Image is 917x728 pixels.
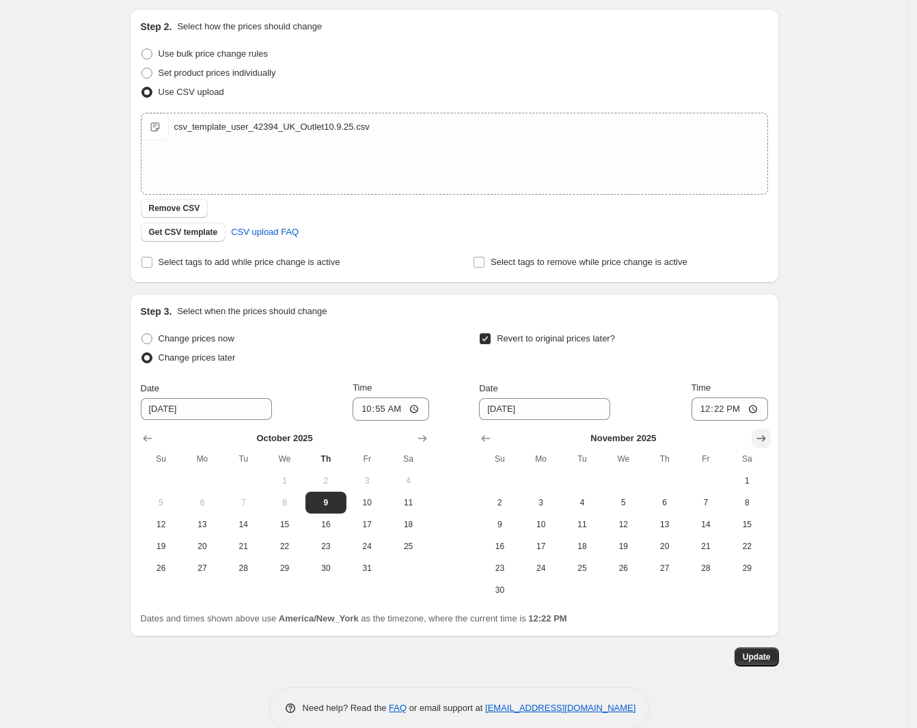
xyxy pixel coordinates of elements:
input: 12:00 [692,397,768,421]
h2: Step 2. [141,20,172,33]
b: America/New_York [279,613,359,624]
span: 12 [146,519,176,530]
span: Tu [567,453,597,464]
span: 15 [269,519,299,530]
button: Friday October 10 2025 [346,492,387,514]
span: 2 [484,497,515,508]
span: Get CSV template [149,227,218,238]
button: Monday October 13 2025 [182,514,223,535]
span: Su [146,453,176,464]
span: 9 [311,497,341,508]
button: Wednesday October 15 2025 [264,514,305,535]
button: Sunday November 16 2025 [479,535,520,557]
span: Set product prices individually [159,68,276,78]
button: Remove CSV [141,199,208,218]
span: 5 [608,497,638,508]
th: Saturday [387,448,428,470]
span: 30 [311,563,341,574]
button: Saturday November 1 2025 [726,470,767,492]
span: Date [479,383,497,393]
p: Select how the prices should change [177,20,322,33]
button: Thursday October 2 2025 [305,470,346,492]
span: Use bulk price change rules [159,48,268,59]
span: 17 [352,519,382,530]
span: 14 [691,519,721,530]
input: 12:00 [353,397,429,421]
button: Monday November 10 2025 [521,514,562,535]
th: Friday [685,448,726,470]
span: Date [141,383,159,393]
button: Show next month, November 2025 [413,429,432,448]
button: Wednesday October 29 2025 [264,557,305,579]
button: Saturday November 15 2025 [726,514,767,535]
th: Sunday [479,448,520,470]
button: Saturday October 18 2025 [387,514,428,535]
span: 16 [311,519,341,530]
span: 18 [393,519,423,530]
input: 10/9/2025 [141,398,272,420]
span: 8 [732,497,762,508]
span: Change prices now [159,333,234,344]
span: 24 [352,541,382,552]
a: FAQ [389,703,407,713]
span: Remove CSV [149,203,200,214]
th: Wednesday [603,448,644,470]
button: Wednesday November 12 2025 [603,514,644,535]
button: Wednesday October 1 2025 [264,470,305,492]
span: 8 [269,497,299,508]
span: Revert to original prices later? [497,333,615,344]
button: Monday November 17 2025 [521,535,562,557]
span: 27 [649,563,679,574]
span: 16 [484,541,515,552]
span: Th [649,453,679,464]
span: 26 [608,563,638,574]
button: Get CSV template [141,223,226,242]
th: Thursday [644,448,685,470]
span: 2 [311,475,341,486]
span: Tu [228,453,258,464]
button: Sunday October 26 2025 [141,557,182,579]
span: 3 [526,497,556,508]
span: 19 [146,541,176,552]
button: Thursday November 27 2025 [644,557,685,579]
button: Sunday November 30 2025 [479,579,520,601]
button: Wednesday November 26 2025 [603,557,644,579]
button: Thursday November 20 2025 [644,535,685,557]
button: Wednesday October 22 2025 [264,535,305,557]
p: Select when the prices should change [177,305,327,318]
span: Need help? Read the [303,703,389,713]
button: Tuesday November 4 2025 [562,492,603,514]
a: CSV upload FAQ [223,221,307,243]
button: Monday November 3 2025 [521,492,562,514]
span: 6 [649,497,679,508]
button: Show next month, December 2025 [752,429,771,448]
span: Select tags to remove while price change is active [491,257,687,267]
span: 9 [484,519,515,530]
span: 13 [187,519,217,530]
span: 27 [187,563,217,574]
button: Sunday November 2 2025 [479,492,520,514]
span: Dates and times shown above use as the timezone, where the current time is [141,613,567,624]
button: Wednesday October 8 2025 [264,492,305,514]
span: 10 [352,497,382,508]
button: Today Thursday October 9 2025 [305,492,346,514]
span: or email support at [407,703,485,713]
span: Select tags to add while price change is active [159,257,340,267]
span: 23 [311,541,341,552]
span: 26 [146,563,176,574]
span: We [269,453,299,464]
span: 18 [567,541,597,552]
span: 3 [352,475,382,486]
span: 25 [393,541,423,552]
span: CSV upload FAQ [231,225,299,239]
span: Sa [393,453,423,464]
span: 28 [691,563,721,574]
span: Mo [187,453,217,464]
span: 25 [567,563,597,574]
button: Wednesday November 19 2025 [603,535,644,557]
button: Thursday October 30 2025 [305,557,346,579]
button: Show previous month, October 2025 [476,429,495,448]
span: Th [311,453,341,464]
span: Su [484,453,515,464]
button: Wednesday November 5 2025 [603,492,644,514]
